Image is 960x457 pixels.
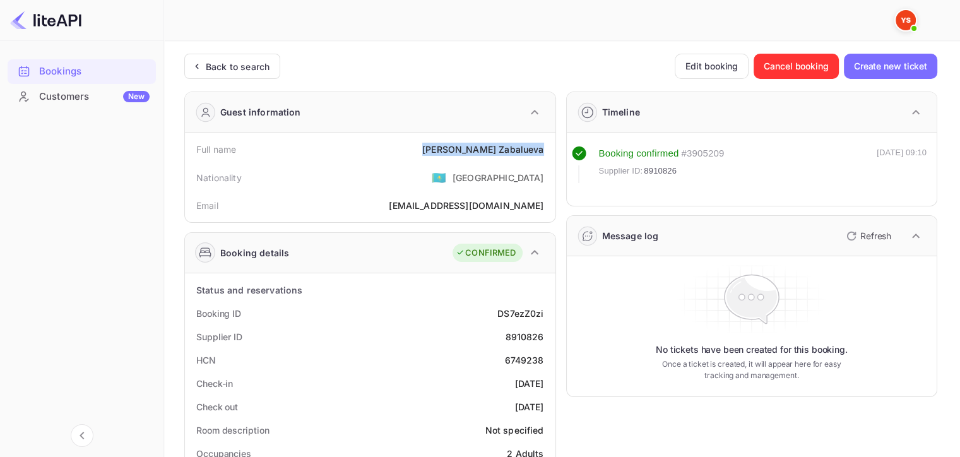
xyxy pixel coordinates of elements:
[754,54,839,79] button: Cancel booking
[599,146,679,161] div: Booking confirmed
[675,54,749,79] button: Edit booking
[196,143,236,156] div: Full name
[839,226,896,246] button: Refresh
[220,105,301,119] div: Guest information
[389,199,543,212] div: [EMAIL_ADDRESS][DOMAIN_NAME]
[504,353,543,367] div: 6749238
[39,90,150,104] div: Customers
[8,85,156,109] div: CustomersNew
[8,59,156,84] div: Bookings
[8,85,156,108] a: CustomersNew
[206,60,270,73] div: Back to search
[196,377,233,390] div: Check-in
[656,343,848,356] p: No tickets have been created for this booking.
[196,353,216,367] div: HCN
[196,424,269,437] div: Room description
[602,105,640,119] div: Timeline
[497,307,543,320] div: DS7ezZ0zi
[123,91,150,102] div: New
[196,400,238,413] div: Check out
[505,330,543,343] div: 8910826
[515,400,544,413] div: [DATE]
[196,307,241,320] div: Booking ID
[422,143,543,156] div: [PERSON_NAME] Zabalueva
[432,166,446,189] span: United States
[456,247,516,259] div: CONFIRMED
[844,54,937,79] button: Create new ticket
[896,10,916,30] img: Yandex Support
[196,199,218,212] div: Email
[220,246,289,259] div: Booking details
[453,171,544,184] div: [GEOGRAPHIC_DATA]
[644,165,677,177] span: 8910826
[602,229,659,242] div: Message log
[196,283,302,297] div: Status and reservations
[860,229,891,242] p: Refresh
[653,359,851,381] p: Once a ticket is created, it will appear here for easy tracking and management.
[71,424,93,447] button: Collapse navigation
[39,64,150,79] div: Bookings
[599,165,643,177] span: Supplier ID:
[877,146,927,183] div: [DATE] 09:10
[681,146,724,161] div: # 3905209
[8,59,156,83] a: Bookings
[485,424,544,437] div: Not specified
[196,171,242,184] div: Nationality
[515,377,544,390] div: [DATE]
[10,10,81,30] img: LiteAPI logo
[196,330,242,343] div: Supplier ID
